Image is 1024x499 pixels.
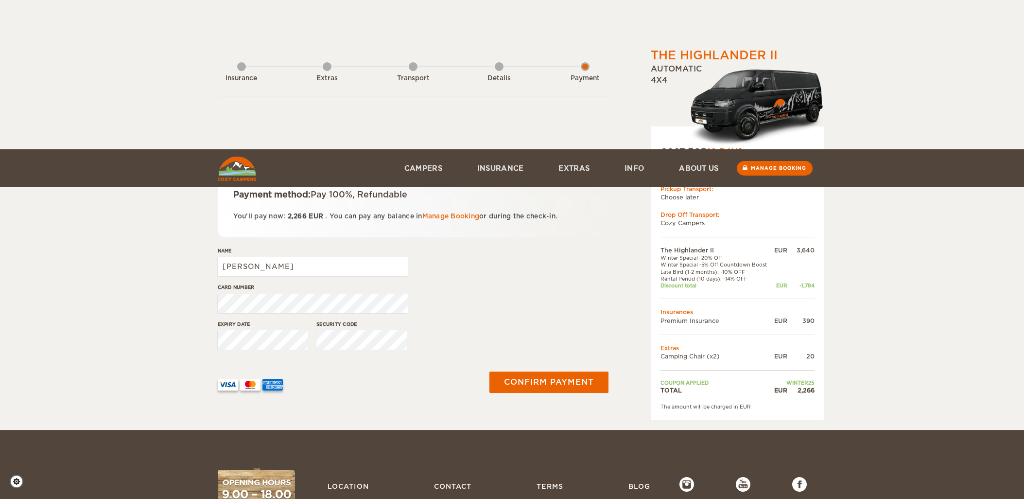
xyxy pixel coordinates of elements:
td: TOTAL [660,386,772,394]
div: EUR [772,386,787,394]
a: Cookie settings [10,475,30,488]
div: EUR [772,282,787,289]
img: mastercard [240,379,260,391]
button: Confirm payment [489,372,608,393]
a: Manage booking [737,161,813,175]
img: Cozy Campers [218,157,256,181]
div: Details [472,74,526,83]
div: Extras [300,74,354,83]
a: Blog [624,477,655,496]
td: Camping Chair (x2) [660,352,772,360]
div: EUR [772,246,787,254]
a: Manage Booking [422,213,480,220]
div: 3,640 [787,246,815,254]
div: The Highlander II [651,47,778,64]
a: Terms [532,477,568,496]
span: EUR [309,213,323,220]
div: Transport [386,74,440,83]
td: Winter Special -20% Off [660,254,772,261]
p: You'll pay now: . You can pay any balance in or during the check-in. [233,211,593,222]
label: Expiry date [218,321,308,328]
div: 390 [787,317,815,325]
div: EUR [772,352,787,360]
img: VISA [218,379,238,391]
div: Payment method: [233,189,593,200]
div: 2,266 [787,386,815,394]
span: Pay 100%, Refundable [311,190,407,199]
a: Contact [429,477,476,496]
div: Payment [558,74,612,83]
td: Discount total [660,282,772,289]
div: 20 [787,352,815,360]
span: 2,266 [288,213,307,220]
div: Automatic 4x4 [651,64,824,146]
td: Cozy Campers [660,219,815,227]
td: Late Bird (1-2 months): -10% OFF [660,268,772,275]
td: Insurances [660,308,815,316]
label: Security code [316,321,407,328]
div: Drop Off Transport: [660,211,815,219]
div: The amount will be charged in EUR [660,403,815,410]
a: Campers [387,149,460,187]
div: Pickup Transport: [660,185,815,193]
td: Premium Insurance [660,317,772,325]
td: WINTER25 [772,379,814,386]
span: 10 Days [707,147,743,157]
a: Extras [541,149,607,187]
label: Card number [218,284,408,291]
div: Insurance [215,74,268,83]
td: Choose later [660,193,815,201]
img: AMEX [262,379,283,391]
a: Info [607,149,661,187]
td: The Highlander II [660,246,772,254]
a: Insurance [460,149,541,187]
label: Name [218,247,408,254]
td: Winter Special -5% Off Countdown Boost [660,261,772,268]
div: EUR [772,317,787,325]
div: COST FOR [660,146,815,158]
a: Location [323,477,374,496]
td: Extras [660,344,815,352]
img: HighlanderXL.png [690,67,824,146]
td: Coupon applied [660,379,772,386]
a: About us [661,149,736,187]
td: Rental Period (10 days): -14% OFF [660,275,772,282]
div: -1,784 [787,282,815,289]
